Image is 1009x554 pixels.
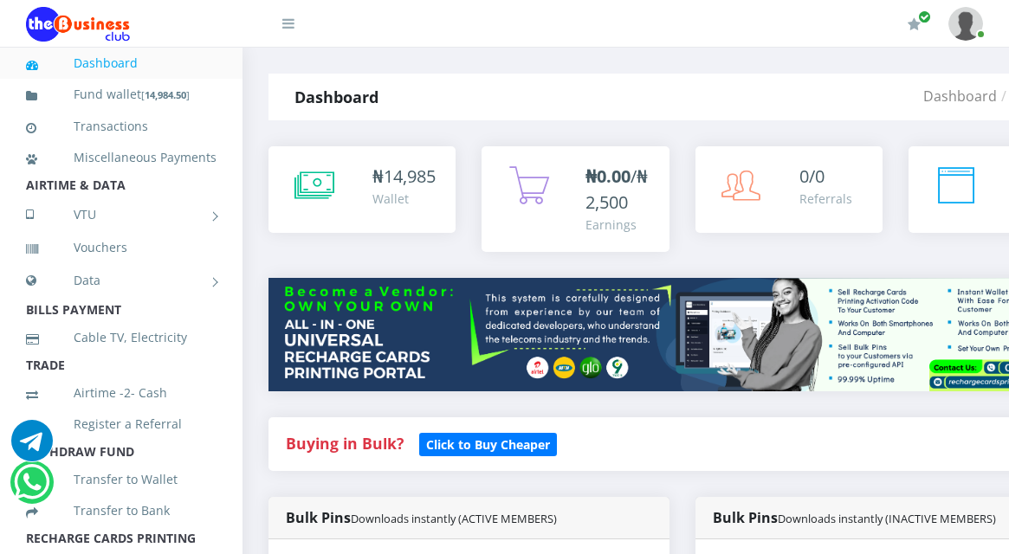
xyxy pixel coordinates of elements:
[26,259,217,302] a: Data
[384,164,436,188] span: 14,985
[286,508,557,527] strong: Bulk Pins
[268,146,456,233] a: ₦14,985 Wallet
[26,74,217,115] a: Fund wallet[14,984.50]
[26,228,217,267] a: Vouchers
[482,146,669,252] a: ₦0.00/₦2,500 Earnings
[799,190,852,208] div: Referrals
[26,491,217,531] a: Transfer to Bank
[141,88,190,101] small: [ ]
[419,433,557,454] a: Click to Buy Cheaper
[585,164,631,188] b: ₦0.00
[26,138,217,177] a: Miscellaneous Payments
[948,7,983,41] img: User
[26,106,217,146] a: Transactions
[11,433,53,461] a: Chat for support
[26,404,217,444] a: Register a Referral
[695,146,883,233] a: 0/0 Referrals
[778,511,996,526] small: Downloads instantly (INACTIVE MEMBERS)
[923,87,997,106] a: Dashboard
[26,7,130,42] img: Logo
[372,190,436,208] div: Wallet
[426,436,550,453] b: Click to Buy Cheaper
[351,511,557,526] small: Downloads instantly (ACTIVE MEMBERS)
[26,43,217,83] a: Dashboard
[286,433,404,454] strong: Buying in Bulk?
[908,17,921,31] i: Renew/Upgrade Subscription
[26,373,217,413] a: Airtime -2- Cash
[372,164,436,190] div: ₦
[26,318,217,358] a: Cable TV, Electricity
[26,460,217,499] a: Transfer to Wallet
[294,87,378,107] strong: Dashboard
[145,88,186,101] b: 14,984.50
[26,193,217,236] a: VTU
[918,10,931,23] span: Renew/Upgrade Subscription
[585,216,651,234] div: Earnings
[14,474,49,503] a: Chat for support
[713,508,996,527] strong: Bulk Pins
[799,164,825,188] span: 0/0
[585,164,648,214] span: /₦2,500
